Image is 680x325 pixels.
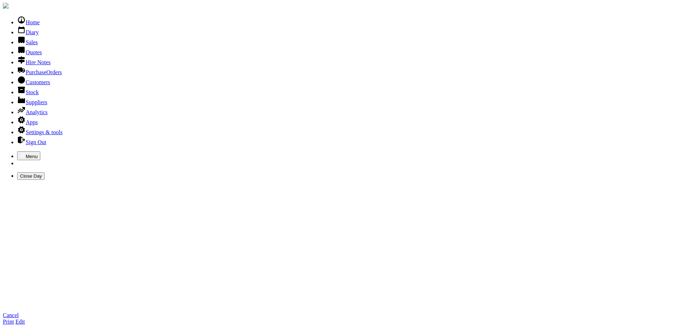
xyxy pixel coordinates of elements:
a: Hire Notes [17,59,51,65]
a: Analytics [17,109,47,115]
button: Menu [17,151,40,160]
a: Diary [17,29,39,35]
a: Customers [17,79,50,85]
li: Sales [17,36,677,46]
a: Print [3,319,14,325]
a: Suppliers [17,99,47,105]
a: Quotes [17,49,42,55]
a: Cancel [3,312,19,318]
a: Edit [15,319,25,325]
button: Close Day [17,172,45,180]
li: Stock [17,86,677,96]
li: Suppliers [17,96,677,106]
img: companylogo.jpg [3,3,9,9]
a: Settings & tools [17,129,62,135]
a: Sales [17,39,38,45]
a: Sign Out [17,139,46,145]
a: Home [17,19,40,25]
a: Apps [17,119,38,125]
a: PurchaseOrders [17,69,62,75]
a: Stock [17,89,39,95]
li: Hire Notes [17,56,677,66]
